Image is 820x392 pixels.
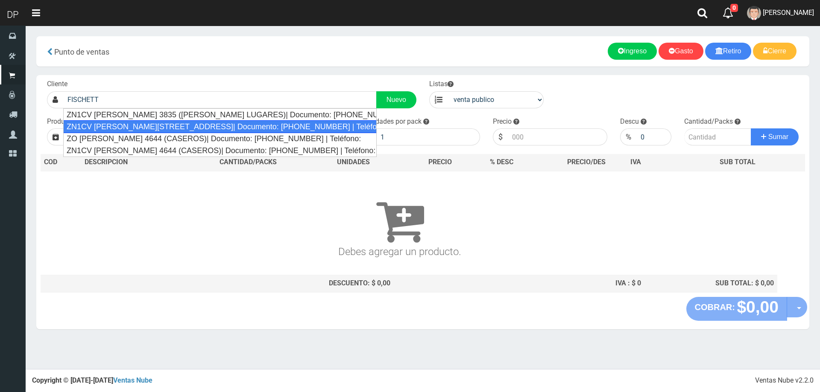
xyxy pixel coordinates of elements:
[763,9,814,17] span: [PERSON_NAME]
[659,43,703,60] a: Gasto
[686,297,788,321] button: COBRAR: $0,00
[64,109,376,121] div: ZN1CV [PERSON_NAME] 3835 ([PERSON_NAME] LUGARES)| Documento: [PHONE_NUMBER] | Teléfono:
[720,157,756,167] span: SUB TOTAL
[64,145,376,157] div: ZN1CV [PERSON_NAME] 4644 (CASEROS)| Documento: [PHONE_NUMBER] | Teléfono: [PHONE_NUMBER]
[608,43,657,60] a: Ingreso
[490,158,513,166] span: % DESC
[620,117,639,127] label: Descu
[47,117,78,127] label: Productos
[63,120,377,133] div: ZN1CV [PERSON_NAME][STREET_ADDRESS]| Documento: [PHONE_NUMBER] | Teléfono:
[47,79,67,89] label: Cliente
[620,128,636,145] div: %
[63,91,377,108] input: Consumidor Final
[751,128,799,145] button: Sumar
[648,279,774,288] div: SUB TOTAL: $ 0,00
[684,128,752,145] input: Cantidad
[429,79,454,89] label: Listas
[54,47,109,56] span: Punto de ventas
[705,43,752,60] a: Retiro
[695,302,735,312] strong: COBRAR:
[630,158,641,166] span: IVA
[520,279,641,288] div: IVA : $ 0
[428,157,452,167] span: PRECIO
[684,117,733,127] label: Cantidad/Packs
[636,128,671,145] input: 000
[567,158,606,166] span: PRECIO/DES
[64,133,376,145] div: ZO [PERSON_NAME] 4644 (CASEROS)| Documento: [PHONE_NUMBER] | Teléfono:
[32,376,152,384] strong: Copyright © [DATE]-[DATE]
[493,128,508,145] div: $
[81,154,183,171] th: DES
[737,298,779,316] strong: $0,00
[97,158,128,166] span: CRIPCION
[768,133,788,140] span: Sumar
[41,154,81,171] th: COD
[44,183,756,257] h3: Debes agregar un producto.
[755,376,814,386] div: Ventas Nube v2.2.0
[183,154,313,171] th: CANTIDAD/PACKS
[753,43,797,60] a: Cierre
[508,128,607,145] input: 000
[493,117,512,127] label: Precio
[730,4,738,12] span: 0
[186,279,390,288] div: DESCUENTO: $ 0,00
[376,128,480,145] input: 1
[113,376,152,384] a: Ventas Nube
[366,117,422,127] label: Unidades por pack
[747,6,761,20] img: User Image
[376,91,416,108] a: Nuevo
[313,154,394,171] th: UNIDADES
